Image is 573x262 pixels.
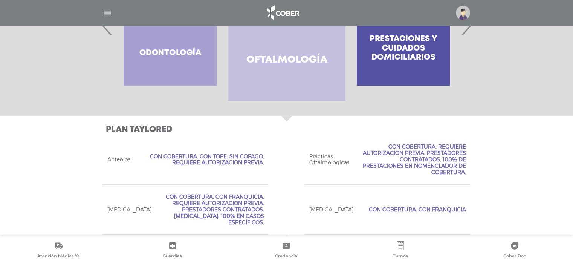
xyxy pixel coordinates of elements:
[456,6,470,20] img: profile-placeholder.svg
[160,194,264,225] span: Con Cobertura. Con Franquicia. Requiere Autorizacion Previa. Prestadores Contratados. [MEDICAL_DA...
[263,4,303,22] img: logo_cober_home-white.png
[103,8,112,18] img: Cober_menu-lines-white.svg
[229,241,344,260] a: Credencial
[358,144,466,175] span: Con Cobertura. Requiere Autorizacion Previa. Prestadores Contratados. 100% de prestaciones en Nom...
[139,153,264,166] span: Con Cobertura. Con Tope. Sin Copago. Requiere Autorizacion Previa.
[107,156,130,163] span: Anteojos
[37,253,80,260] span: Atención Médica Ya
[344,241,458,260] a: Turnos
[246,54,327,66] h4: Oftalmología
[393,253,408,260] span: Turnos
[2,241,116,260] a: Atención Médica Ya
[309,153,349,166] span: Prácticas Oftalmológicas
[457,241,571,260] a: Cober Doc
[116,241,230,260] a: Guardias
[106,125,471,135] h3: Plan TAYLORED
[369,207,466,213] span: Con Cobertura. Con Franquicia
[309,207,353,213] span: [MEDICAL_DATA]
[163,253,182,260] span: Guardias
[503,253,526,260] span: Cober Doc
[275,253,298,260] span: Credencial
[107,207,151,213] span: [MEDICAL_DATA]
